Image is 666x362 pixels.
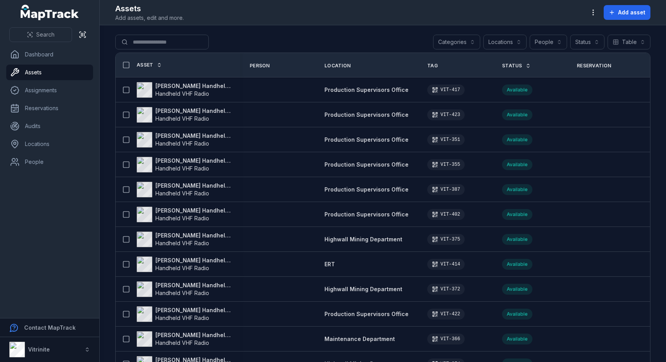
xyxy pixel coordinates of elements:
span: Status [502,63,522,69]
a: [PERSON_NAME] Handheld VHF RadioHandheld VHF Radio [137,281,231,297]
a: People [6,154,93,170]
strong: [PERSON_NAME] Handheld VHF Radio [155,107,231,115]
div: VIT-366 [427,334,465,344]
a: Production Supervisors Office [324,186,409,193]
a: [PERSON_NAME] Handheld VHF RadioHandheld VHF Radio [137,82,231,98]
div: VIT-351 [427,134,465,145]
a: ERT [324,260,335,268]
a: [PERSON_NAME] Handheld VHF RadioHandheld VHF Radio [137,207,231,222]
div: VIT-402 [427,209,465,220]
span: Add assets, edit and more. [115,14,184,22]
a: Production Supervisors Office [324,211,409,218]
a: Production Supervisors Office [324,310,409,318]
button: Search [9,27,72,42]
div: Available [502,84,532,95]
span: Handheld VHF Radio [155,190,209,197]
div: Available [502,159,532,170]
div: Available [502,134,532,145]
div: Available [502,109,532,120]
div: VIT-375 [427,234,465,245]
a: Status [502,63,531,69]
div: VIT-387 [427,184,465,195]
a: Highwall Mining Department [324,235,402,243]
strong: [PERSON_NAME] Handheld VHF Radio [155,157,231,165]
h2: Assets [115,3,184,14]
span: Reservation [577,63,611,69]
button: Add asset [604,5,650,20]
a: Assignments [6,83,93,98]
span: Search [36,31,55,39]
span: Production Supervisors Office [324,186,409,193]
button: People [530,35,567,49]
div: VIT-422 [427,309,465,320]
strong: [PERSON_NAME] Handheld VHF Radio [155,182,231,190]
span: Handheld VHF Radio [155,140,209,147]
span: Asset [137,62,153,68]
div: Available [502,284,532,295]
a: Audits [6,118,93,134]
a: [PERSON_NAME] Handheld VHF RadioHandheld VHF Radio [137,182,231,197]
strong: [PERSON_NAME] Handheld VHF Radio [155,257,231,264]
a: Production Supervisors Office [324,111,409,119]
span: Production Supervisors Office [324,111,409,118]
strong: [PERSON_NAME] Handheld VHF Radio [155,331,231,339]
a: [PERSON_NAME] Handheld VHF RadioHandheld VHF Radio [137,107,231,123]
strong: [PERSON_NAME] Handheld VHF Radio [155,82,231,90]
strong: [PERSON_NAME] Handheld VHF Radio [155,232,231,239]
span: Production Supervisors Office [324,86,409,93]
span: Tag [427,63,438,69]
a: Reservations [6,100,93,116]
span: Handheld VHF Radio [155,290,209,296]
div: VIT-417 [427,84,465,95]
span: Handheld VHF Radio [155,165,209,172]
strong: [PERSON_NAME] Handheld VHF Radio [155,281,231,289]
span: Person [250,63,270,69]
button: Locations [483,35,527,49]
a: Maintenance Department [324,335,395,343]
strong: [PERSON_NAME] Handheld VHF Radio [155,132,231,140]
div: Available [502,184,532,195]
div: Available [502,334,532,344]
a: [PERSON_NAME] Handheld VHF RadioHandheld VHF Radio [137,132,231,148]
a: Highwall Mining Department [324,285,402,293]
a: [PERSON_NAME] Handheld VHF RadioHandheld VHF Radio [137,157,231,172]
span: Production Supervisors Office [324,161,409,168]
span: Handheld VHF Radio [155,265,209,271]
strong: [PERSON_NAME] Handheld VHF Radio [155,306,231,314]
a: Locations [6,136,93,152]
div: VIT-372 [427,284,465,295]
a: [PERSON_NAME] Handheld VHF RadioHandheld VHF Radio [137,232,231,247]
div: Available [502,309,532,320]
span: Location [324,63,351,69]
div: VIT-423 [427,109,465,120]
a: MapTrack [21,5,79,20]
span: ERT [324,261,335,267]
a: Assets [6,65,93,80]
div: Available [502,209,532,220]
strong: Contact MapTrack [24,324,76,331]
a: [PERSON_NAME] Handheld VHF RadioHandheld VHF Radio [137,306,231,322]
strong: Vitrinite [28,346,50,353]
a: Production Supervisors Office [324,86,409,94]
div: Available [502,259,532,270]
span: Handheld VHF Radio [155,315,209,321]
div: VIT-355 [427,159,465,170]
a: Production Supervisors Office [324,136,409,144]
a: [PERSON_NAME] Handheld VHF RadioHandheld VHF Radio [137,257,231,272]
button: Categories [433,35,480,49]
span: Handheld VHF Radio [155,240,209,246]
a: Dashboard [6,47,93,62]
span: Production Supervisors Office [324,211,409,218]
span: Highwall Mining Department [324,236,402,243]
span: Handheld VHF Radio [155,115,209,122]
span: Handheld VHF Radio [155,90,209,97]
span: Add asset [618,9,645,16]
a: Production Supervisors Office [324,161,409,169]
span: Handheld VHF Radio [155,215,209,221]
a: Asset [137,62,162,68]
button: Status [570,35,604,49]
span: Handheld VHF Radio [155,339,209,346]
